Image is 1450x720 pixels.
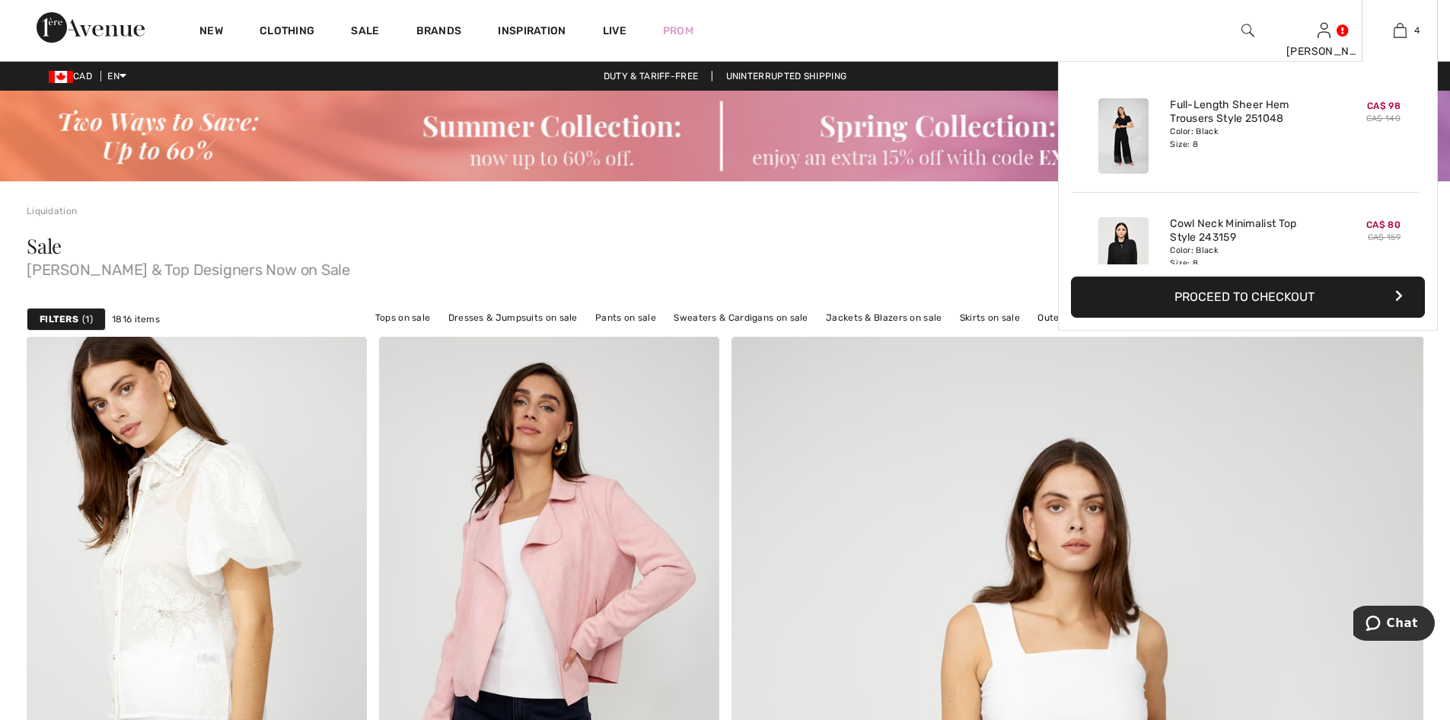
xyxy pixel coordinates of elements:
[1318,23,1330,37] a: Sign In
[1286,43,1361,59] div: [PERSON_NAME]
[351,24,379,40] a: Sale
[666,308,815,328] a: Sweaters & Cardigans on sale
[1170,245,1320,269] div: Color: Black Size: 8
[27,232,62,259] span: Sale
[1170,98,1320,126] a: Full-Length Sheer Hem Trousers Style 251048
[1098,217,1149,293] img: Cowl Neck Minimalist Top Style 243159
[818,308,950,328] a: Jackets & Blazers on sale
[27,256,1423,277] span: [PERSON_NAME] & Top Designers Now on Sale
[107,71,126,82] span: EN
[1367,101,1401,111] span: CA$ 98
[1353,606,1435,644] iframe: Opens a widget where you can chat to one of our agents
[1414,24,1420,37] span: 4
[37,12,145,43] img: 1ère Avenue
[1362,21,1437,40] a: 4
[1366,219,1401,230] span: CA$ 80
[588,308,664,328] a: Pants on sale
[1170,217,1320,245] a: Cowl Neck Minimalist Top Style 243159
[498,24,566,40] span: Inspiration
[1394,21,1407,40] img: My Bag
[1170,126,1320,150] div: Color: Black Size: 8
[27,206,77,216] a: Liquidation
[1366,114,1401,123] s: CA$ 140
[40,312,78,326] strong: Filters
[1241,21,1254,40] img: search the website
[368,308,438,328] a: Tops on sale
[49,71,73,83] img: Canadian Dollar
[603,23,626,39] a: Live
[1368,232,1401,242] s: CA$ 159
[199,24,223,40] a: New
[82,312,93,326] span: 1
[1098,98,1149,174] img: Full-Length Sheer Hem Trousers Style 251048
[1030,308,1128,328] a: Outerwear on sale
[663,23,693,39] a: Prom
[49,71,98,82] span: CAD
[1318,21,1330,40] img: My Info
[1071,277,1425,318] button: Proceed to Checkout
[441,308,585,328] a: Dresses & Jumpsuits on sale
[416,24,462,40] a: Brands
[952,308,1028,328] a: Skirts on sale
[260,24,314,40] a: Clothing
[112,312,160,326] span: 1816 items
